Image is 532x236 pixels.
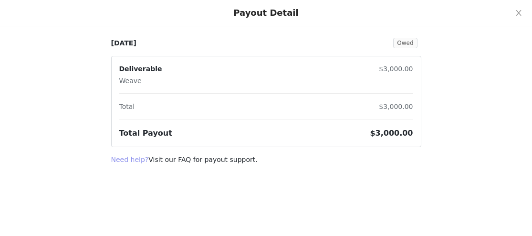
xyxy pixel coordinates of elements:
[515,9,522,17] i: icon: close
[370,129,413,138] span: $3,000.00
[111,38,136,48] p: [DATE]
[119,102,135,112] p: Total
[379,103,413,110] span: $3,000.00
[111,156,149,163] a: Need help?
[233,8,298,18] div: Payout Detail
[119,76,162,86] p: Weave
[119,64,162,74] p: Deliverable
[111,155,421,165] p: Visit our FAQ for payout support.
[379,65,413,73] span: $3,000.00
[119,128,172,139] h3: Total Payout
[393,38,417,48] span: Owed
